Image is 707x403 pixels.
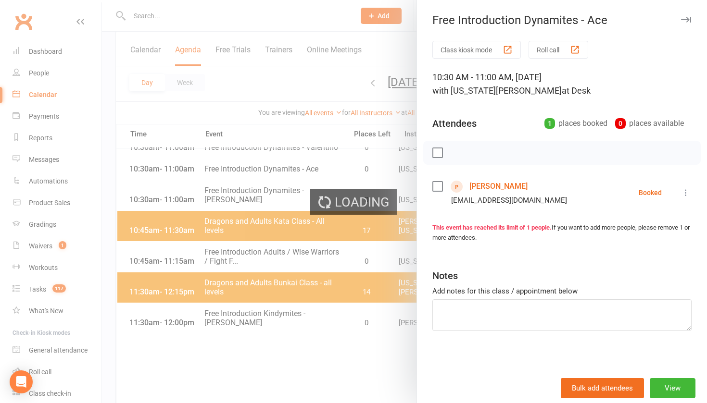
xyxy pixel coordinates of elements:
[639,189,662,196] div: Booked
[432,117,477,130] div: Attendees
[432,285,692,297] div: Add notes for this class / appointment below
[562,85,591,96] span: at Desk
[432,224,552,231] strong: This event has reached its limit of 1 people.
[432,269,458,282] div: Notes
[432,223,692,243] div: If you want to add more people, please remove 1 or more attendees.
[615,117,684,130] div: places available
[417,13,707,27] div: Free Introduction Dynamites - Ace
[615,118,626,129] div: 0
[432,41,521,59] button: Class kiosk mode
[544,117,607,130] div: places booked
[432,71,692,98] div: 10:30 AM - 11:00 AM, [DATE]
[529,41,588,59] button: Roll call
[10,370,33,393] div: Open Intercom Messenger
[469,179,528,194] a: [PERSON_NAME]
[451,194,567,207] div: [EMAIL_ADDRESS][DOMAIN_NAME]
[544,118,555,129] div: 1
[432,85,562,96] span: with [US_STATE][PERSON_NAME]
[650,378,695,398] button: View
[561,378,644,398] button: Bulk add attendees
